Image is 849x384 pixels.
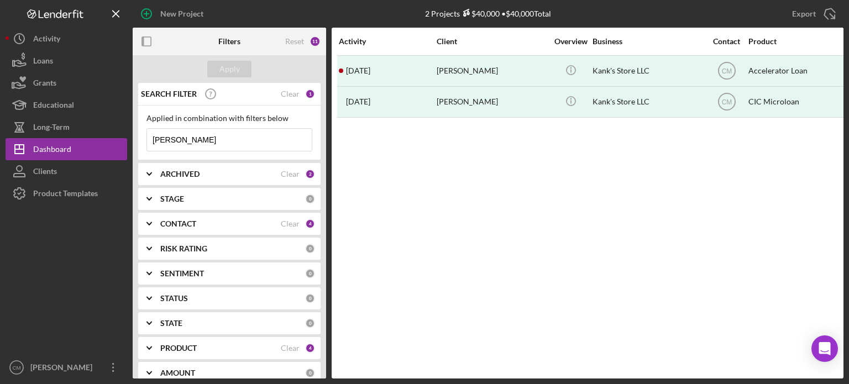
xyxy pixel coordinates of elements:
div: 1 [305,89,315,99]
div: Open Intercom Messenger [811,335,838,362]
b: RISK RATING [160,244,207,253]
div: Dashboard [33,138,71,163]
button: Grants [6,72,127,94]
div: Client [437,37,547,46]
div: New Project [160,3,203,25]
div: Grants [33,72,56,97]
div: [PERSON_NAME] [437,56,547,86]
button: New Project [133,3,214,25]
time: 2025-02-28 21:17 [346,66,370,75]
button: Export [781,3,843,25]
div: Business [593,37,703,46]
b: AMOUNT [160,369,195,377]
div: 4 [305,219,315,229]
button: Dashboard [6,138,127,160]
div: 2 [305,169,315,179]
div: Clear [281,219,300,228]
button: Activity [6,28,127,50]
div: Contact [706,37,747,46]
text: CM [13,365,21,371]
button: Educational [6,94,127,116]
div: Product Templates [33,182,98,207]
div: 0 [305,194,315,204]
button: Apply [207,61,251,77]
div: [PERSON_NAME] [437,87,547,117]
div: Clients [33,160,57,185]
div: Reset [285,37,304,46]
div: Kank's Store LLC [593,56,703,86]
div: Activity [33,28,60,52]
b: STATE [160,319,182,328]
div: Export [792,3,816,25]
button: Clients [6,160,127,182]
div: $40,000 [460,9,500,18]
b: STAGE [160,194,184,203]
div: Kank's Store LLC [593,87,703,117]
button: CM[PERSON_NAME] [6,356,127,378]
div: Apply [219,61,240,77]
div: Activity [339,37,436,46]
b: STATUS [160,294,188,303]
div: Clear [281,344,300,353]
div: 0 [305,269,315,278]
b: PRODUCT [160,344,197,353]
div: Clear [281,90,300,98]
button: Product Templates [6,182,127,204]
b: SENTIMENT [160,269,204,278]
b: ARCHIVED [160,170,200,178]
div: Clear [281,170,300,178]
div: Long-Term [33,116,70,141]
div: Loans [33,50,53,75]
text: CM [721,98,732,106]
b: Filters [218,37,240,46]
div: 0 [305,244,315,254]
div: Overview [550,37,591,46]
button: Long-Term [6,116,127,138]
div: 2 Projects • $40,000 Total [425,9,551,18]
div: 11 [310,36,321,47]
div: 0 [305,368,315,378]
time: 2022-07-22 15:06 [346,97,370,106]
button: Loans [6,50,127,72]
div: Educational [33,94,74,119]
div: [PERSON_NAME] [28,356,99,381]
b: SEARCH FILTER [141,90,197,98]
div: 4 [305,343,315,353]
div: 0 [305,293,315,303]
b: CONTACT [160,219,196,228]
div: Applied in combination with filters below [146,114,312,123]
text: CM [721,67,732,75]
div: 0 [305,318,315,328]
